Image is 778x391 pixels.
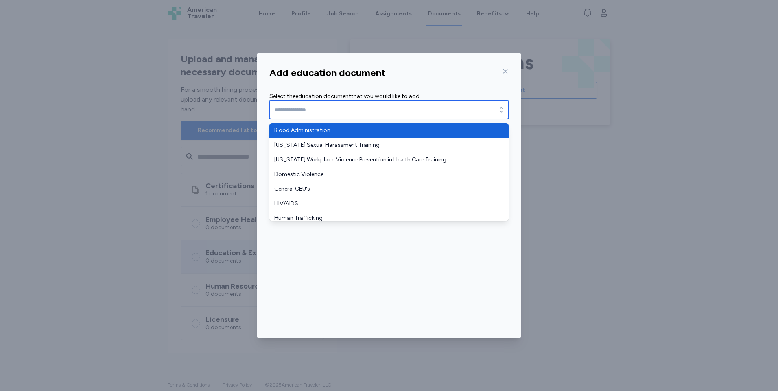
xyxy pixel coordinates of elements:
span: [US_STATE] Sexual Harassment Training [274,141,494,149]
span: [US_STATE] Workplace Violence Prevention in Health Care Training [274,156,494,164]
span: Human Trafficking [274,214,494,222]
span: General CEU's [274,185,494,193]
span: Blood Administration [274,126,494,135]
span: HIV/AIDS [274,200,494,208]
span: Domestic Violence [274,170,494,178]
